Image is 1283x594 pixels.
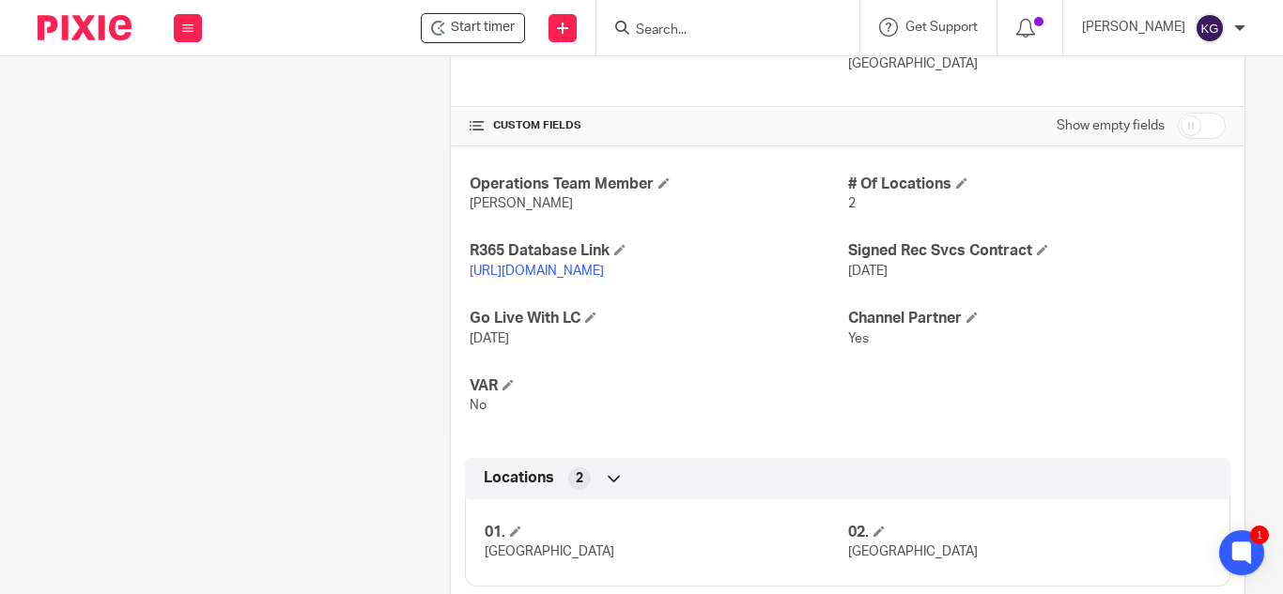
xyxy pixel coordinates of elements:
[485,545,614,558] span: [GEOGRAPHIC_DATA]
[421,13,525,43] div: Sam Jones BBQ
[848,241,1226,261] h4: Signed Rec Svcs Contract
[1195,13,1225,43] img: svg%3E
[848,54,1226,73] p: [GEOGRAPHIC_DATA]
[38,15,131,40] img: Pixie
[848,265,888,278] span: [DATE]
[848,175,1226,194] h4: # Of Locations
[848,332,869,345] span: Yes
[634,23,803,39] input: Search
[470,309,847,328] h4: Go Live With LC
[470,241,847,261] h4: R365 Database Link
[848,197,856,210] span: 2
[1057,116,1165,135] label: Show empty fields
[470,376,847,396] h4: VAR
[470,265,604,278] a: [URL][DOMAIN_NAME]
[1082,18,1185,37] p: [PERSON_NAME]
[1250,525,1269,544] div: 1
[848,545,978,558] span: [GEOGRAPHIC_DATA]
[485,523,847,542] h4: 01.
[905,21,978,34] span: Get Support
[484,468,554,488] span: Locations
[470,399,487,412] span: No
[848,523,1211,542] h4: 02.
[576,469,583,488] span: 2
[470,332,509,345] span: [DATE]
[451,18,515,38] span: Start timer
[470,197,573,210] span: [PERSON_NAME]
[848,309,1226,328] h4: Channel Partner
[470,175,847,194] h4: Operations Team Member
[470,118,847,133] h4: CUSTOM FIELDS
